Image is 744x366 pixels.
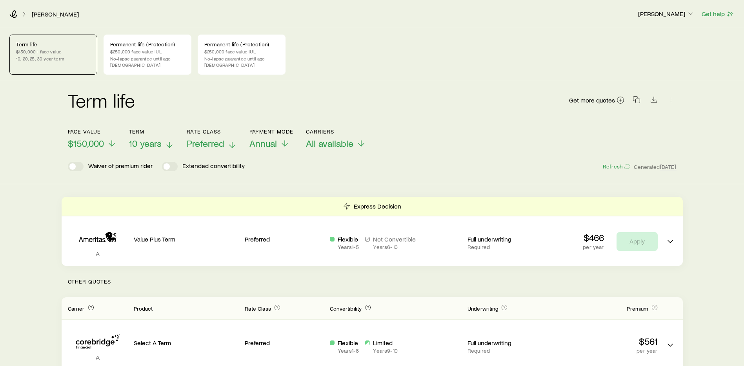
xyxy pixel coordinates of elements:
p: 10, 20, 25, 30 year term [16,55,91,62]
p: $150,000+ face value [16,48,91,55]
a: Permanent life (Protection)$250,000 face value IULNo-lapse guarantee until age [DEMOGRAPHIC_DATA] [104,35,191,75]
button: Refresh [602,163,631,170]
span: Carrier [68,305,85,312]
p: Extended convertibility [182,162,245,171]
p: Years 1 - 5 [338,244,359,250]
p: Flexible [338,339,359,347]
p: Years 9 - 10 [373,348,397,354]
p: per year [583,244,604,250]
p: Not Convertible [373,235,416,243]
p: A [68,353,127,361]
p: $466 [583,232,604,243]
p: $250,000 face value IUL [110,48,185,55]
button: Payment ModeAnnual [249,128,294,149]
span: [DATE] [660,163,677,170]
p: Flexible [338,235,359,243]
p: Payment Mode [249,128,294,135]
p: $250,000 face value IUL [204,48,279,55]
h2: Term life [68,91,135,110]
p: Preferred [245,235,324,243]
p: No-lapse guarantee until age [DEMOGRAPHIC_DATA] [110,55,185,68]
p: Waiver of premium rider [88,162,153,171]
span: Product [134,305,153,312]
a: Term life$150,000+ face value10, 20, 25, 30 year term [9,35,97,75]
p: A [68,250,127,258]
span: 10 years [129,138,162,149]
p: Express Decision [354,202,401,210]
p: Permanent life (Protection) [204,41,279,48]
span: Generated [634,163,676,170]
p: Required [468,244,546,250]
a: [PERSON_NAME] [31,11,79,18]
p: Face value [68,128,116,135]
a: Get more quotes [569,96,625,105]
p: $561 [553,336,658,347]
p: Term [129,128,174,135]
button: Apply [617,232,658,251]
a: Permanent life (Protection)$250,000 face value IULNo-lapse guarantee until age [DEMOGRAPHIC_DATA] [198,35,286,75]
button: Get help [701,9,735,18]
span: Rate Class [245,305,271,312]
button: [PERSON_NAME] [638,9,695,19]
button: Term10 years [129,128,174,149]
p: Limited [373,339,397,347]
p: per year [553,348,658,354]
p: Other Quotes [62,266,683,297]
p: Full underwriting [468,235,546,243]
p: No-lapse guarantee until age [DEMOGRAPHIC_DATA] [204,55,279,68]
span: All available [306,138,353,149]
p: Select A Term [134,339,239,347]
button: CarriersAll available [306,128,366,149]
button: Rate ClassPreferred [187,128,237,149]
span: Annual [249,138,277,149]
p: Value Plus Term [134,235,239,243]
p: Years 6 - 10 [373,244,416,250]
span: Underwriting [468,305,498,312]
p: Required [468,348,546,354]
div: Term quotes [62,197,683,266]
p: Full underwriting [468,339,546,347]
button: Face value$150,000 [68,128,116,149]
span: Get more quotes [569,97,615,103]
p: Rate Class [187,128,237,135]
span: Premium [627,305,648,312]
p: Carriers [306,128,366,135]
a: Download CSV [648,97,659,105]
p: Preferred [245,339,324,347]
span: Preferred [187,138,224,149]
p: Term life [16,41,91,48]
span: $150,000 [68,138,104,149]
p: Years 1 - 8 [338,348,359,354]
span: Convertibility [330,305,362,312]
p: Permanent life (Protection) [110,41,185,48]
p: [PERSON_NAME] [638,10,695,18]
